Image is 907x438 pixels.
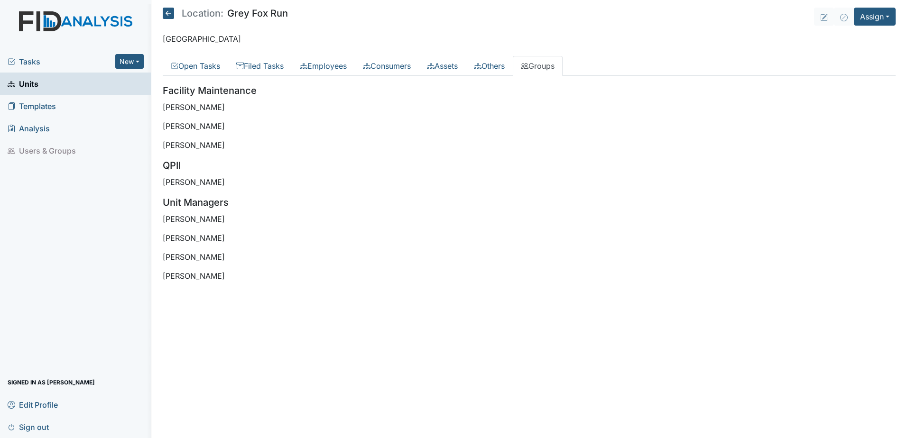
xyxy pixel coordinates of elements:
[163,232,896,244] p: [PERSON_NAME]
[163,33,896,45] p: [GEOGRAPHIC_DATA]
[8,397,58,412] span: Edit Profile
[182,9,223,18] span: Location:
[8,76,38,91] span: Units
[8,56,115,67] a: Tasks
[8,99,56,113] span: Templates
[292,56,355,76] a: Employees
[466,56,513,76] a: Others
[163,251,896,263] p: [PERSON_NAME]
[163,213,896,225] p: [PERSON_NAME]
[163,158,896,173] h5: QPII
[854,8,896,26] button: Assign
[8,420,49,434] span: Sign out
[163,56,228,76] a: Open Tasks
[163,83,896,98] h5: Facility Maintenance
[163,8,288,19] h5: Grey Fox Run
[8,375,95,390] span: Signed in as [PERSON_NAME]
[355,56,419,76] a: Consumers
[228,56,292,76] a: Filed Tasks
[419,56,466,76] a: Assets
[163,176,896,188] p: [PERSON_NAME]
[8,121,50,136] span: Analysis
[163,83,896,282] div: Groups
[115,54,144,69] button: New
[163,101,896,113] p: [PERSON_NAME]
[163,120,896,132] p: [PERSON_NAME]
[163,139,896,151] p: [PERSON_NAME]
[163,195,896,210] h5: Unit Managers
[163,270,896,282] p: [PERSON_NAME]
[513,56,563,76] a: Groups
